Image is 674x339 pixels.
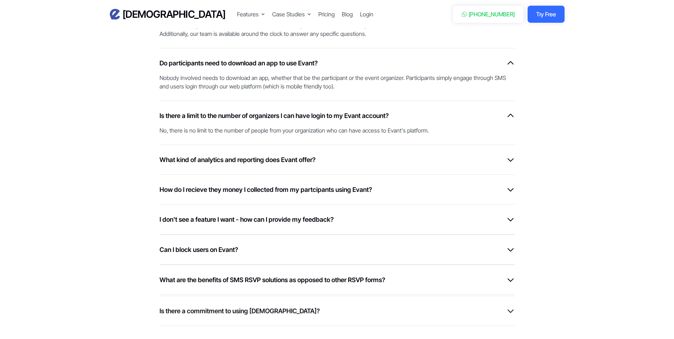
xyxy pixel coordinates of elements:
[469,10,515,18] div: [PHONE_NUMBER]
[160,245,238,254] h6: Can I block users on Evant?
[160,306,320,316] h6: Is there a commitment to using [DEMOGRAPHIC_DATA]?
[272,10,305,18] div: Case Studies
[318,10,335,18] a: Pricing
[160,155,316,165] h6: What kind of analytics and reporting does Evant offer?
[110,8,226,21] a: home
[160,120,508,135] div: No, there is no limit to the number of people from your organization who can have access to Evant...
[342,10,353,18] a: Blog
[453,6,524,23] a: [PHONE_NUMBER]
[237,10,259,18] div: Features
[160,111,389,120] h6: Is there a limit to the number of organizers I can have login to my Evant account?
[160,68,508,91] div: Nobody involved needs to download an app, whether that be the participant or the event organizer....
[528,6,564,23] a: Try Free
[160,215,334,224] h6: I don't see a feature I want - how can I provide my feedback?
[360,10,373,18] a: Login
[160,185,372,194] h6: How do I recieve they money I collected from my partcipants using Evant?
[237,10,265,18] div: Features
[160,275,385,285] h6: What are the benefits of SMS RSVP solutions as opposed to other RSVP forms?
[123,8,226,21] h3: [DEMOGRAPHIC_DATA]
[160,58,318,68] h6: Do participants need to download an app to use Evant?
[272,10,311,18] div: Case Studies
